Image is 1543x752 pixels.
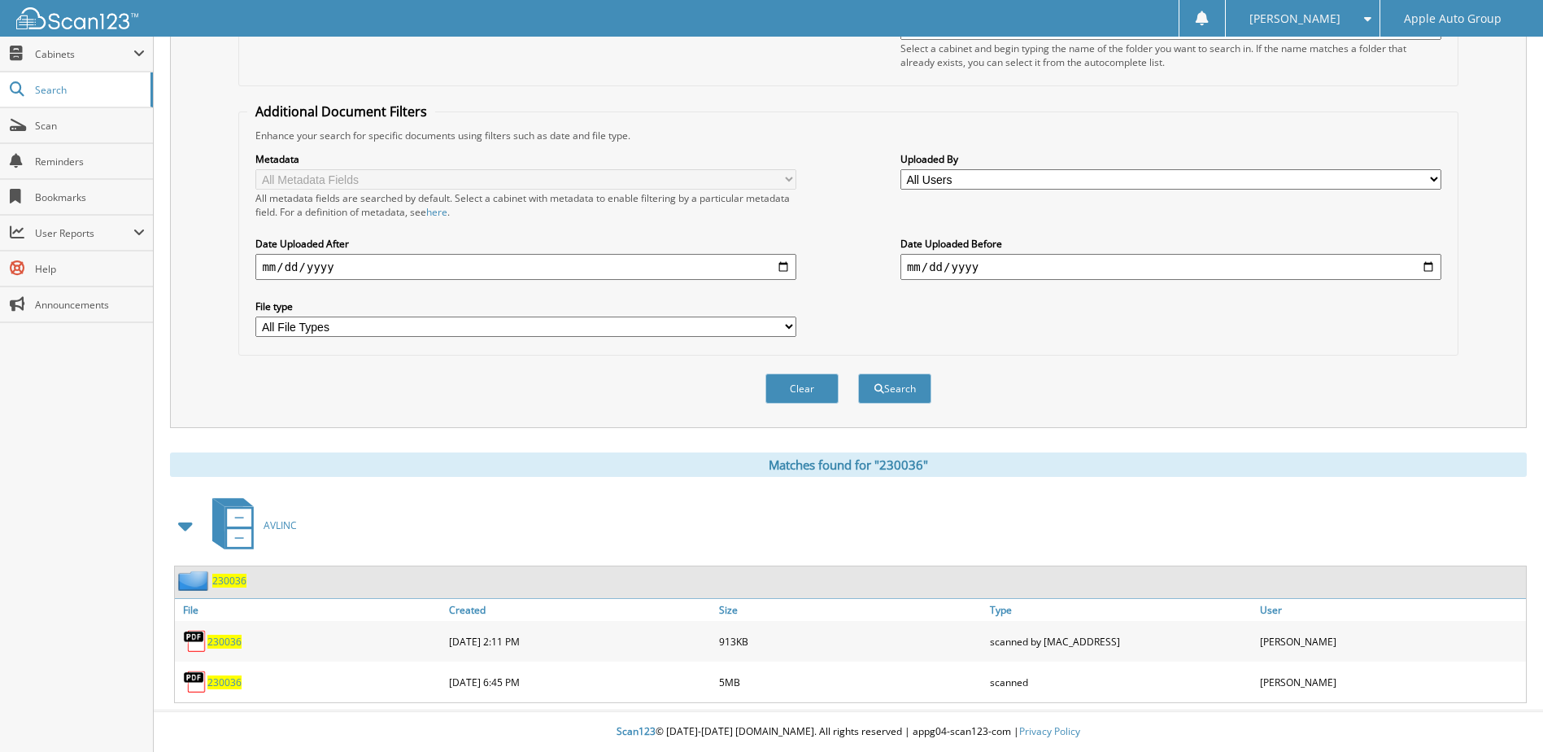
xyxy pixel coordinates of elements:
[247,103,435,120] legend: Additional Document Filters
[765,374,839,404] button: Clear
[1249,14,1340,24] span: [PERSON_NAME]
[986,599,1256,621] a: Type
[426,205,447,219] a: here
[1256,599,1526,621] a: User
[207,635,242,649] a: 230036
[617,724,656,738] span: Scan123
[183,629,207,654] img: PDF.png
[1404,14,1502,24] span: Apple Auto Group
[986,625,1256,658] div: scanned by [MAC_ADDRESS]
[900,42,1441,69] div: Select a cabinet and begin typing the name of the folder you want to search in. If the name match...
[203,493,297,557] a: AVLINC
[175,599,445,621] a: File
[715,599,985,621] a: Size
[35,155,145,168] span: Reminders
[183,670,207,694] img: PDF.png
[16,7,138,29] img: scan123-logo-white.svg
[154,712,1543,752] div: © [DATE]-[DATE] [DOMAIN_NAME]. All rights reserved | appg04-scan123-com |
[247,129,1449,142] div: Enhance your search for specific documents using filters such as date and file type.
[1462,674,1543,752] iframe: Chat Widget
[35,47,133,61] span: Cabinets
[1256,666,1526,698] div: [PERSON_NAME]
[715,625,985,658] div: 913KB
[255,152,796,166] label: Metadata
[264,518,297,532] span: AVLINC
[255,237,796,251] label: Date Uploaded After
[35,262,145,276] span: Help
[212,574,246,588] a: 230036
[255,254,796,280] input: start
[900,152,1441,166] label: Uploaded By
[255,191,796,219] div: All metadata fields are searched by default. Select a cabinet with metadata to enable filtering b...
[900,254,1441,280] input: end
[170,453,1527,477] div: Matches found for "230036"
[445,666,715,698] div: [DATE] 6:45 PM
[715,666,985,698] div: 5MB
[35,226,133,240] span: User Reports
[900,237,1441,251] label: Date Uploaded Before
[1019,724,1080,738] a: Privacy Policy
[445,599,715,621] a: Created
[255,299,796,313] label: File type
[445,625,715,658] div: [DATE] 2:11 PM
[35,119,145,133] span: Scan
[35,298,145,312] span: Announcements
[35,83,142,97] span: Search
[207,675,242,689] a: 230036
[35,190,145,204] span: Bookmarks
[178,571,212,591] img: folder2.png
[858,374,931,404] button: Search
[986,666,1256,698] div: scanned
[1256,625,1526,658] div: [PERSON_NAME]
